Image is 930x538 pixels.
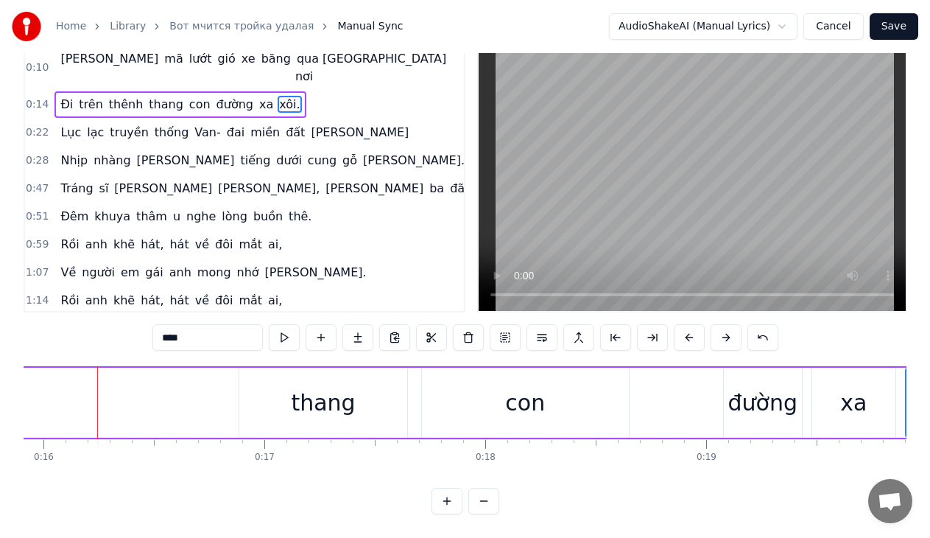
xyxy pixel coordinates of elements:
[870,13,918,40] button: Save
[306,152,338,169] span: cung
[287,208,313,225] span: thê.
[139,292,165,309] span: hát,
[267,236,283,253] span: ai,
[225,124,246,141] span: đai
[249,124,281,141] span: miền
[278,96,301,113] span: xôi.
[505,386,545,419] div: con
[172,208,182,225] span: u
[26,181,49,196] span: 0:47
[341,152,359,169] span: gỗ
[236,264,261,281] span: nhớ
[168,292,190,309] span: hát
[196,264,233,281] span: mong
[275,152,303,169] span: dưới
[139,236,165,253] span: hát,
[80,264,116,281] span: người
[108,96,145,113] span: thênh
[362,152,466,169] span: [PERSON_NAME].
[476,452,496,464] div: 0:18
[108,124,149,141] span: truyền
[26,265,49,280] span: 1:07
[168,236,190,253] span: hát
[324,180,425,197] span: [PERSON_NAME]
[26,60,49,75] span: 0:10
[12,12,41,41] img: youka
[215,96,255,113] span: đường
[868,479,912,523] a: Open chat
[428,180,445,197] span: ba
[237,292,264,309] span: mắt
[112,236,136,253] span: khẽ
[26,153,49,168] span: 0:28
[59,180,94,197] span: Tráng
[194,292,211,309] span: về
[337,19,403,34] span: Manual Sync
[85,124,105,141] span: lạc
[112,292,136,309] span: khẽ
[119,264,141,281] span: em
[697,452,716,464] div: 0:19
[34,452,54,464] div: 0:16
[59,50,160,67] span: [PERSON_NAME]
[59,96,74,113] span: Đi
[216,50,236,67] span: gió
[56,19,404,34] nav: breadcrumb
[93,208,132,225] span: khuya
[147,96,185,113] span: thang
[59,124,82,141] span: Lục
[59,208,90,225] span: Đêm
[255,452,275,464] div: 0:17
[188,50,214,67] span: lướt
[144,264,164,281] span: gái
[59,152,89,169] span: Nhịp
[214,236,234,253] span: đôi
[194,236,211,253] span: về
[239,152,272,169] span: tiếng
[135,152,236,169] span: [PERSON_NAME]
[113,180,214,197] span: [PERSON_NAME]
[295,50,446,85] span: qua [GEOGRAPHIC_DATA] nơi
[258,96,275,113] span: xa
[284,124,306,141] span: đất
[84,236,109,253] span: anh
[237,236,264,253] span: mắt
[163,50,184,67] span: mã
[193,124,222,141] span: Van-
[309,124,410,141] span: [PERSON_NAME]
[803,13,863,40] button: Cancel
[77,96,104,113] span: trên
[59,292,80,309] span: Rồi
[267,292,283,309] span: ai,
[240,50,257,67] span: xe
[169,19,314,34] a: Вот мчится тройка удалая
[185,208,217,225] span: nghe
[110,19,146,34] a: Library
[26,97,49,112] span: 0:14
[840,386,867,419] div: xa
[188,96,212,113] span: con
[26,125,49,140] span: 0:22
[92,152,132,169] span: nhàng
[26,209,49,224] span: 0:51
[291,386,355,419] div: thang
[448,180,466,197] span: đã
[59,236,80,253] span: Rồi
[135,208,169,225] span: thâm
[59,264,77,281] span: Về
[98,180,110,197] span: sĩ
[168,264,193,281] span: anh
[56,19,86,34] a: Home
[214,292,234,309] span: đôi
[153,124,191,141] span: thống
[26,293,49,308] span: 1:14
[220,208,249,225] span: lòng
[26,237,49,252] span: 0:59
[84,292,109,309] span: anh
[728,386,797,419] div: đường
[252,208,284,225] span: buồn
[260,50,292,67] span: băng
[264,264,368,281] span: [PERSON_NAME].
[216,180,321,197] span: [PERSON_NAME],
